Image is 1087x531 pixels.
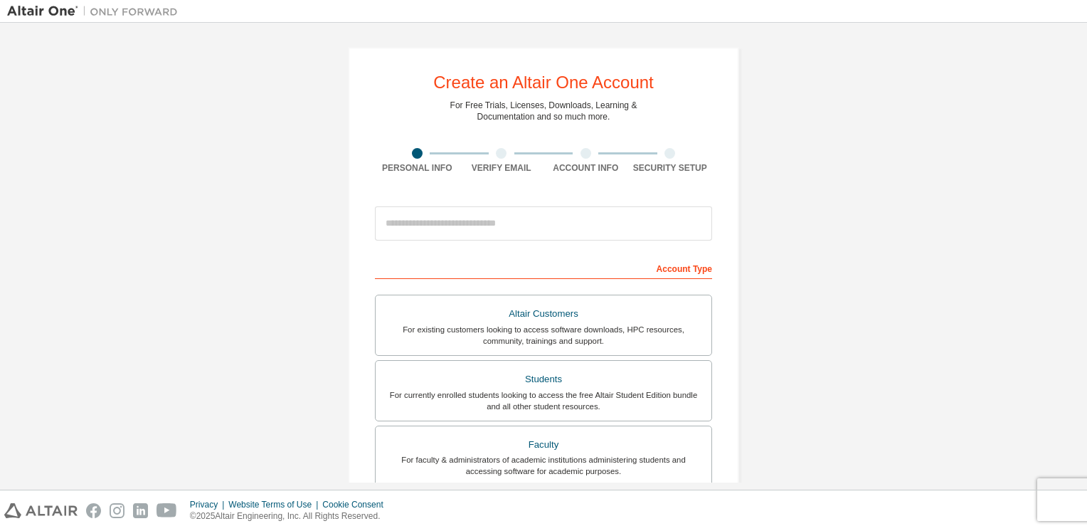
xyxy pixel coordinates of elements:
[157,503,177,518] img: youtube.svg
[384,324,703,347] div: For existing customers looking to access software downloads, HPC resources, community, trainings ...
[375,162,460,174] div: Personal Info
[190,510,392,522] p: © 2025 Altair Engineering, Inc. All Rights Reserved.
[228,499,322,510] div: Website Terms of Use
[384,454,703,477] div: For faculty & administrators of academic institutions administering students and accessing softwa...
[543,162,628,174] div: Account Info
[433,74,654,91] div: Create an Altair One Account
[133,503,148,518] img: linkedin.svg
[375,256,712,279] div: Account Type
[460,162,544,174] div: Verify Email
[384,435,703,455] div: Faculty
[86,503,101,518] img: facebook.svg
[4,503,78,518] img: altair_logo.svg
[628,162,713,174] div: Security Setup
[322,499,391,510] div: Cookie Consent
[384,389,703,412] div: For currently enrolled students looking to access the free Altair Student Edition bundle and all ...
[190,499,228,510] div: Privacy
[384,304,703,324] div: Altair Customers
[450,100,637,122] div: For Free Trials, Licenses, Downloads, Learning & Documentation and so much more.
[7,4,185,19] img: Altair One
[384,369,703,389] div: Students
[110,503,124,518] img: instagram.svg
